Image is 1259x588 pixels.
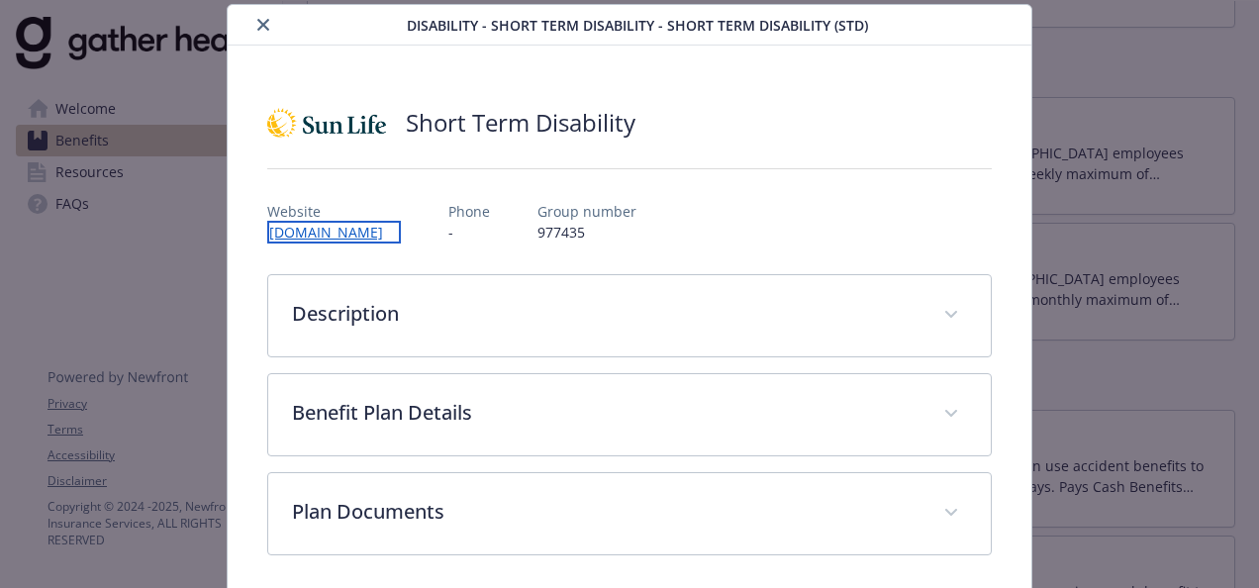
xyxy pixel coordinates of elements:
[267,93,386,152] img: Sun Life Financial
[267,221,401,244] a: [DOMAIN_NAME]
[268,275,991,356] div: Description
[251,13,275,37] button: close
[268,473,991,554] div: Plan Documents
[537,222,636,243] p: 977435
[292,398,920,428] p: Benefit Plan Details
[537,201,636,222] p: Group number
[407,15,868,36] span: Disability - Short Term Disability - Short Term Disability (STD)
[406,106,635,140] h2: Short Term Disability
[448,201,490,222] p: Phone
[292,497,920,527] p: Plan Documents
[292,299,920,329] p: Description
[267,201,401,222] p: Website
[268,374,991,455] div: Benefit Plan Details
[448,222,490,243] p: -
